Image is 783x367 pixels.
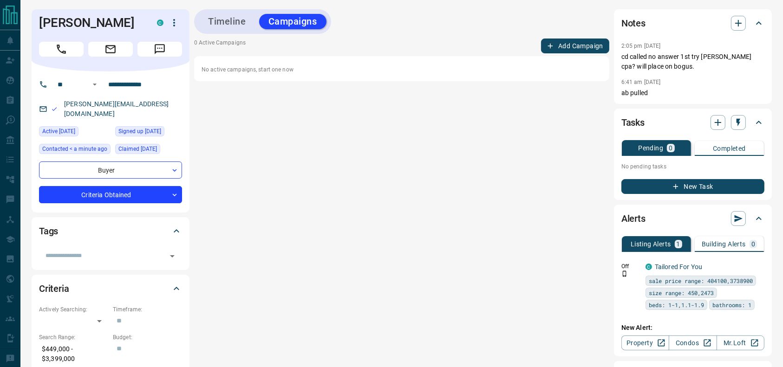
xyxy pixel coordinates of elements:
a: Mr.Loft [717,335,764,350]
p: Timeframe: [113,305,182,314]
p: 2:05 pm [DATE] [621,43,661,49]
p: 6:41 am [DATE] [621,79,661,85]
a: Property [621,335,669,350]
p: Off [621,262,640,270]
div: Tasks [621,111,764,134]
p: $449,000 - $3,399,000 [39,341,108,367]
button: New Task [621,179,764,194]
a: Condos [669,335,717,350]
p: 0 [751,241,755,247]
button: Open [166,250,179,263]
span: Active [DATE] [42,127,75,136]
div: Criteria [39,277,182,300]
span: Signed up [DATE] [118,127,161,136]
button: Timeline [199,14,255,29]
span: Contacted < a minute ago [42,144,107,154]
span: Message [137,42,182,57]
span: Claimed [DATE] [118,144,157,154]
p: 0 [669,145,672,151]
p: Search Range: [39,333,108,341]
p: New Alert: [621,323,764,333]
button: Add Campaign [541,39,609,53]
a: Tailored For You [655,263,702,270]
div: Wed Aug 13 2025 [39,144,111,157]
p: No active campaigns, start one now [202,65,602,74]
div: condos.ca [646,264,652,270]
button: Open [89,79,100,90]
h2: Tags [39,224,58,238]
div: Criteria Obtained [39,186,182,203]
p: ab pulled [621,88,764,98]
span: bathrooms: 1 [712,300,751,309]
span: Email [88,42,133,57]
h2: Criteria [39,281,69,296]
div: Tags [39,220,182,242]
h2: Tasks [621,115,645,130]
div: Mon Aug 11 2025 [39,126,111,139]
p: Listing Alerts [631,241,671,247]
div: Thu Oct 03 2024 [115,126,182,139]
p: Pending [638,145,663,151]
svg: Email Valid [51,106,58,112]
svg: Push Notification Only [621,270,628,277]
p: cd called no answer 1st try [PERSON_NAME] cpa? will place on bogus. [621,52,764,71]
h2: Notes [621,16,646,31]
button: Campaigns [259,14,326,29]
p: Building Alerts [702,241,746,247]
a: [PERSON_NAME][EMAIL_ADDRESS][DOMAIN_NAME] [64,100,169,117]
span: beds: 1-1,1.1-1.9 [649,300,704,309]
p: Completed [713,145,746,152]
span: size range: 450,2473 [649,288,714,297]
p: Actively Searching: [39,305,108,314]
div: Buyer [39,161,182,179]
span: sale price range: 404100,3738900 [649,276,753,285]
p: Budget: [113,333,182,341]
span: Call [39,42,84,57]
div: Alerts [621,207,764,230]
p: No pending tasks [621,160,764,174]
h2: Alerts [621,211,646,226]
div: Notes [621,12,764,34]
div: condos.ca [157,19,163,26]
p: 1 [677,241,680,247]
p: 0 Active Campaigns [194,39,246,53]
h1: [PERSON_NAME] [39,15,143,30]
div: Fri Apr 18 2025 [115,144,182,157]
